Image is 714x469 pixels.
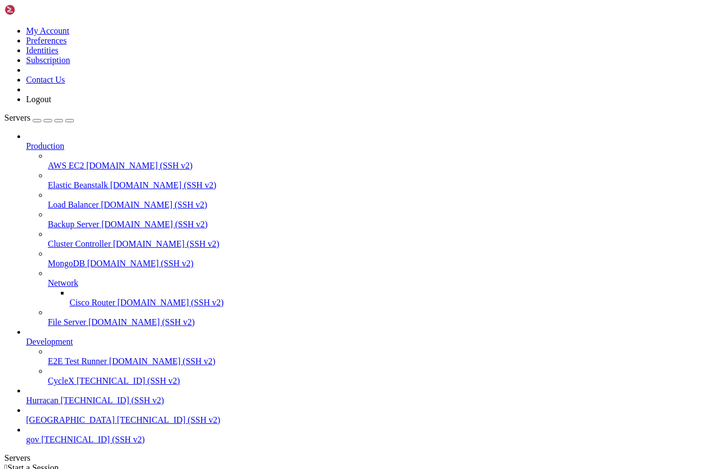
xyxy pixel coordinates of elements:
[87,259,193,268] span: [DOMAIN_NAME] (SSH v2)
[48,308,710,327] li: File Server [DOMAIN_NAME] (SSH v2)
[48,249,710,268] li: MongoDB [DOMAIN_NAME] (SSH v2)
[26,425,710,445] li: gov [TECHNICAL_ID] (SSH v2)
[109,357,216,366] span: [DOMAIN_NAME] (SSH v2)
[26,327,710,386] li: Development
[70,298,115,307] span: Cisco Router
[70,298,710,308] a: Cisco Router [DOMAIN_NAME] (SSH v2)
[4,453,710,463] div: Servers
[48,317,710,327] a: File Server [DOMAIN_NAME] (SSH v2)
[26,36,67,45] a: Preferences
[61,396,164,405] span: [TECHNICAL_ID] (SSH v2)
[26,396,710,405] a: Hurracan [TECHNICAL_ID] (SSH v2)
[48,239,111,248] span: Cluster Controller
[48,151,710,171] li: AWS EC2 [DOMAIN_NAME] (SSH v2)
[26,141,64,151] span: Production
[26,55,70,65] a: Subscription
[48,171,710,190] li: Elastic Beanstalk [DOMAIN_NAME] (SSH v2)
[110,180,217,190] span: [DOMAIN_NAME] (SSH v2)
[48,376,74,385] span: CycleX
[26,26,70,35] a: My Account
[48,259,85,268] span: MongoDB
[48,357,107,366] span: E2E Test Runner
[26,337,73,346] span: Development
[77,376,180,385] span: [TECHNICAL_ID] (SSH v2)
[26,132,710,327] li: Production
[48,161,84,170] span: AWS EC2
[4,113,30,122] span: Servers
[48,200,710,210] a: Load Balancer [DOMAIN_NAME] (SSH v2)
[41,435,145,444] span: [TECHNICAL_ID] (SSH v2)
[26,75,65,84] a: Contact Us
[48,180,108,190] span: Elastic Beanstalk
[48,278,710,288] a: Network
[26,435,39,444] span: gov
[48,278,78,287] span: Network
[4,113,74,122] a: Servers
[26,415,115,424] span: [GEOGRAPHIC_DATA]
[48,220,99,229] span: Backup Server
[48,220,710,229] a: Backup Server [DOMAIN_NAME] (SSH v2)
[48,259,710,268] a: MongoDB [DOMAIN_NAME] (SSH v2)
[26,46,59,55] a: Identities
[4,4,67,15] img: Shellngn
[26,415,710,425] a: [GEOGRAPHIC_DATA] [TECHNICAL_ID] (SSH v2)
[48,200,99,209] span: Load Balancer
[48,229,710,249] li: Cluster Controller [DOMAIN_NAME] (SSH v2)
[26,405,710,425] li: [GEOGRAPHIC_DATA] [TECHNICAL_ID] (SSH v2)
[48,210,710,229] li: Backup Server [DOMAIN_NAME] (SSH v2)
[48,268,710,308] li: Network
[117,298,224,307] span: [DOMAIN_NAME] (SSH v2)
[26,337,710,347] a: Development
[48,161,710,171] a: AWS EC2 [DOMAIN_NAME] (SSH v2)
[26,396,59,405] span: Hurracan
[48,366,710,386] li: CycleX [TECHNICAL_ID] (SSH v2)
[102,220,208,229] span: [DOMAIN_NAME] (SSH v2)
[117,415,220,424] span: [TECHNICAL_ID] (SSH v2)
[26,435,710,445] a: gov [TECHNICAL_ID] (SSH v2)
[48,239,710,249] a: Cluster Controller [DOMAIN_NAME] (SSH v2)
[86,161,193,170] span: [DOMAIN_NAME] (SSH v2)
[48,317,86,327] span: File Server
[26,141,710,151] a: Production
[26,386,710,405] li: Hurracan [TECHNICAL_ID] (SSH v2)
[48,180,710,190] a: Elastic Beanstalk [DOMAIN_NAME] (SSH v2)
[48,376,710,386] a: CycleX [TECHNICAL_ID] (SSH v2)
[48,347,710,366] li: E2E Test Runner [DOMAIN_NAME] (SSH v2)
[89,317,195,327] span: [DOMAIN_NAME] (SSH v2)
[48,357,710,366] a: E2E Test Runner [DOMAIN_NAME] (SSH v2)
[26,95,51,104] a: Logout
[101,200,208,209] span: [DOMAIN_NAME] (SSH v2)
[113,239,220,248] span: [DOMAIN_NAME] (SSH v2)
[48,190,710,210] li: Load Balancer [DOMAIN_NAME] (SSH v2)
[70,288,710,308] li: Cisco Router [DOMAIN_NAME] (SSH v2)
